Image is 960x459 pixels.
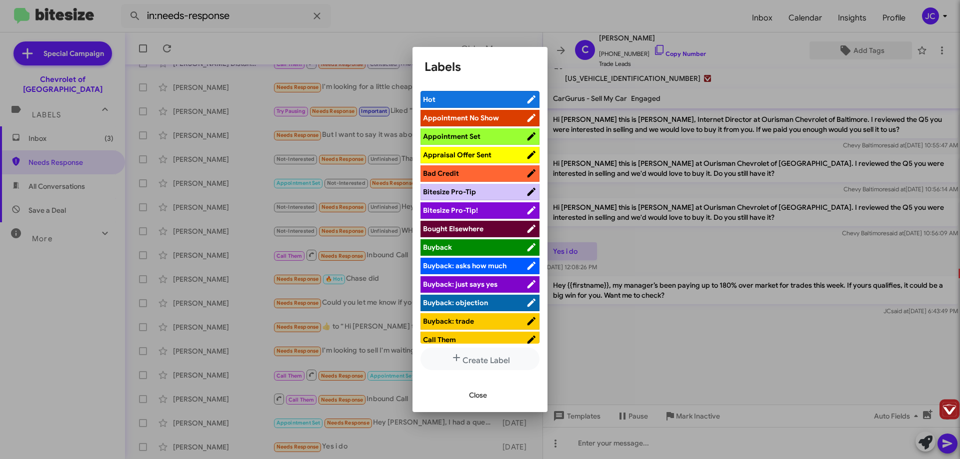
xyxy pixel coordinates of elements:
[420,348,539,370] button: Create Label
[423,113,499,122] span: Appointment No Show
[461,386,495,404] button: Close
[423,317,474,326] span: Buyback: trade
[423,335,456,344] span: Call Them
[423,95,435,104] span: Hot
[423,187,476,196] span: Bitesize Pro-Tip
[469,386,487,404] span: Close
[423,150,491,159] span: Appraisal Offer Sent
[423,280,497,289] span: Buyback: just says yes
[424,59,535,75] h1: Labels
[423,132,480,141] span: Appointment Set
[423,243,452,252] span: Buyback
[423,169,459,178] span: Bad Credit
[423,261,506,270] span: Buyback: asks how much
[423,224,483,233] span: Bought Elsewhere
[423,206,478,215] span: Bitesize Pro-Tip!
[423,298,488,307] span: Buyback: objection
